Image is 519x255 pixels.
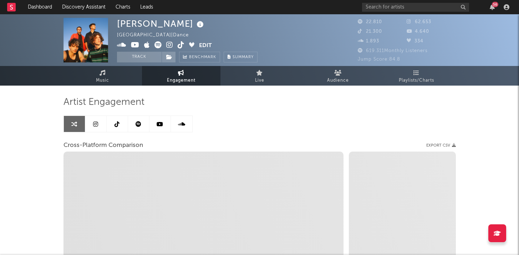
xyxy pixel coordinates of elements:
[189,53,216,62] span: Benchmark
[255,76,264,85] span: Live
[492,2,498,7] div: 56
[399,76,434,85] span: Playlists/Charts
[220,66,299,86] a: Live
[407,20,431,24] span: 62.653
[377,66,456,86] a: Playlists/Charts
[299,66,377,86] a: Audience
[407,29,429,34] span: 4.640
[407,39,423,44] span: 334
[358,29,382,34] span: 21.300
[63,141,143,150] span: Cross-Platform Comparison
[490,4,495,10] button: 56
[199,41,212,50] button: Edit
[117,18,205,30] div: [PERSON_NAME]
[117,52,162,62] button: Track
[358,57,400,62] span: Jump Score: 84.8
[362,3,469,12] input: Search for artists
[233,55,254,59] span: Summary
[96,76,109,85] span: Music
[179,52,220,62] a: Benchmark
[117,31,197,40] div: [GEOGRAPHIC_DATA] | Dance
[142,66,220,86] a: Engagement
[327,76,349,85] span: Audience
[426,143,456,148] button: Export CSV
[224,52,258,62] button: Summary
[358,20,382,24] span: 22.810
[167,76,195,85] span: Engagement
[358,39,379,44] span: 1.893
[358,49,428,53] span: 619.311 Monthly Listeners
[63,98,144,107] span: Artist Engagement
[63,66,142,86] a: Music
